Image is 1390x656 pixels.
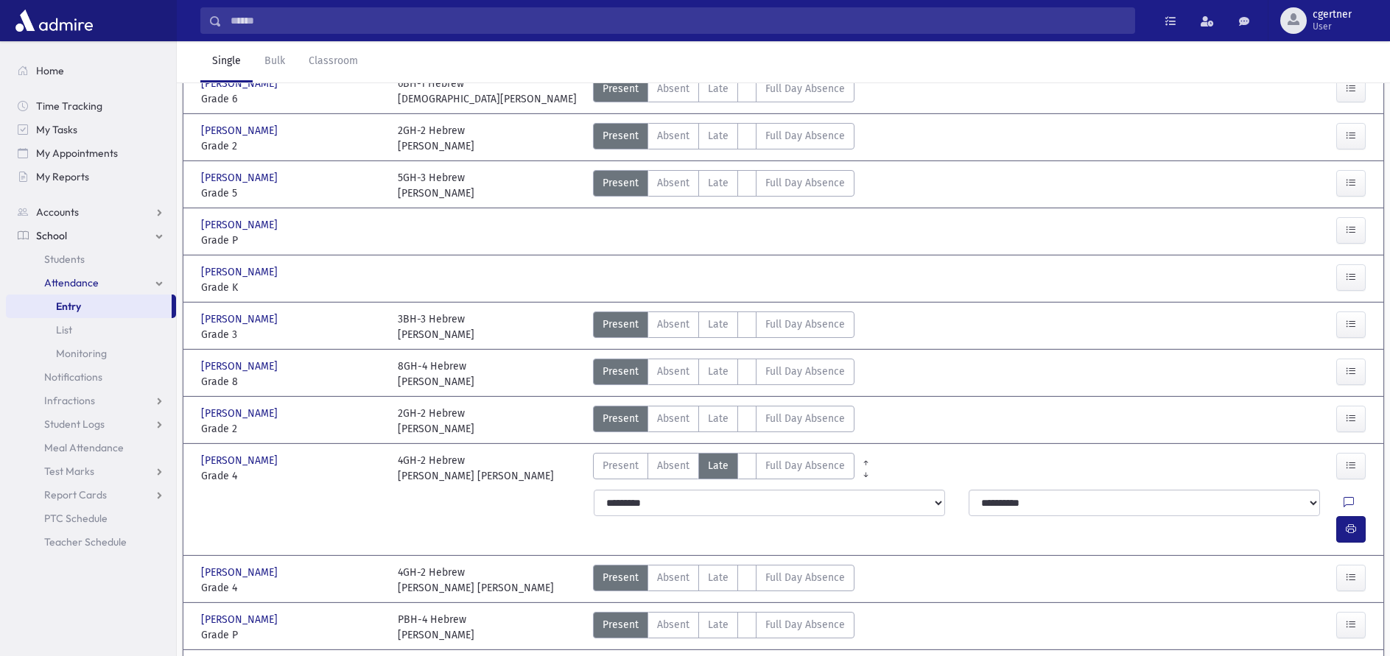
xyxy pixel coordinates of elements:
span: [PERSON_NAME] [201,612,281,627]
img: AdmirePro [12,6,96,35]
div: 4GH-2 Hebrew [PERSON_NAME] [PERSON_NAME] [398,565,554,596]
span: Absent [657,81,689,96]
span: Grade 2 [201,138,383,154]
a: My Reports [6,165,176,188]
a: Student Logs [6,412,176,436]
span: Report Cards [44,488,107,501]
span: Monitoring [56,347,107,360]
a: Meal Attendance [6,436,176,459]
span: Absent [657,617,689,632]
a: Entry [6,295,172,318]
a: Teacher Schedule [6,530,176,554]
div: AttTypes [593,359,854,389]
span: Grade P [201,233,383,248]
span: Absent [657,458,689,473]
span: Late [708,175,729,191]
span: [PERSON_NAME] [201,359,281,374]
a: Classroom [297,41,370,82]
span: Absent [657,364,689,379]
span: Late [708,617,729,632]
span: [PERSON_NAME] [201,123,281,138]
span: Grade 4 [201,468,383,484]
span: Notifications [44,370,102,384]
span: Student Logs [44,417,105,431]
span: Test Marks [44,465,94,478]
span: Attendance [44,276,99,289]
span: Late [708,81,729,96]
span: School [36,229,67,242]
a: Students [6,247,176,271]
div: AttTypes [593,311,854,342]
a: Infractions [6,389,176,412]
span: Grade K [201,280,383,295]
span: Present [603,458,639,473]
div: 2GH-2 Hebrew [PERSON_NAME] [398,406,474,437]
div: AttTypes [593,76,854,107]
span: Grade 3 [201,327,383,342]
span: Late [708,458,729,473]
span: Grade 6 [201,91,383,107]
span: Meal Attendance [44,441,124,454]
span: User [1313,21,1352,32]
span: PTC Schedule [44,512,108,525]
a: Time Tracking [6,94,176,118]
a: My Appointments [6,141,176,165]
a: Attendance [6,271,176,295]
span: Absent [657,317,689,332]
div: AttTypes [593,612,854,643]
span: Entry [56,300,81,313]
div: AttTypes [593,123,854,154]
a: Notifications [6,365,176,389]
span: Full Day Absence [765,458,845,473]
span: Absent [657,570,689,585]
span: Infractions [44,394,95,407]
span: [PERSON_NAME] [201,565,281,580]
a: Accounts [6,200,176,224]
span: Grade P [201,627,383,643]
span: Full Day Absence [765,617,845,632]
span: Late [708,364,729,379]
span: Full Day Absence [765,570,845,585]
span: Late [708,317,729,332]
a: Monitoring [6,342,176,365]
span: Students [44,253,85,266]
a: List [6,318,176,342]
span: [PERSON_NAME] [201,170,281,186]
span: My Reports [36,170,89,183]
div: AttTypes [593,170,854,201]
span: Present [603,317,639,332]
div: 3BH-3 Hebrew [PERSON_NAME] [398,311,474,342]
div: 2GH-2 Hebrew [PERSON_NAME] [398,123,474,154]
span: Present [603,81,639,96]
span: Full Day Absence [765,128,845,144]
a: Bulk [253,41,297,82]
span: Accounts [36,205,79,219]
span: Late [708,128,729,144]
span: Grade 4 [201,580,383,596]
span: [PERSON_NAME] [201,311,281,327]
span: [PERSON_NAME] [201,264,281,280]
span: List [56,323,72,336]
span: Present [603,128,639,144]
span: Present [603,175,639,191]
span: Full Day Absence [765,317,845,332]
span: Absent [657,411,689,426]
span: Full Day Absence [765,364,845,379]
span: Time Tracking [36,99,102,113]
span: Absent [657,175,689,191]
span: Present [603,364,639,379]
span: [PERSON_NAME] [201,406,281,421]
span: Present [603,617,639,632]
span: Full Day Absence [765,81,845,96]
span: My Tasks [36,123,77,136]
a: Single [200,41,253,82]
span: Late [708,570,729,585]
span: Grade 5 [201,186,383,201]
div: AttTypes [593,565,854,596]
div: 5GH-3 Hebrew [PERSON_NAME] [398,170,474,201]
a: Report Cards [6,483,176,507]
a: PTC Schedule [6,507,176,530]
span: Late [708,411,729,426]
span: Full Day Absence [765,175,845,191]
div: AttTypes [593,406,854,437]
